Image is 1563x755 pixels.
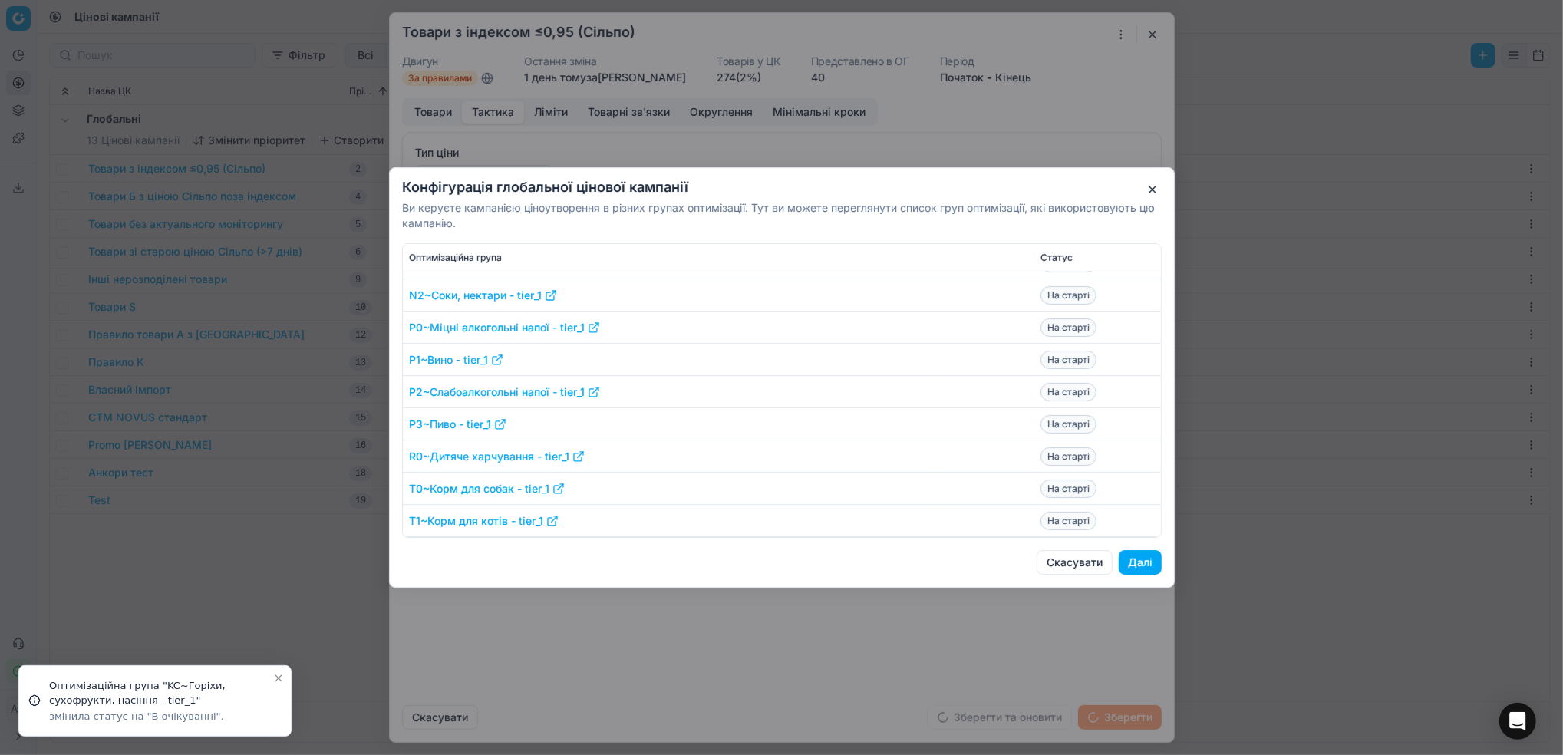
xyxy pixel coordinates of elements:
span: Оптимізаційна група [409,252,502,264]
a: R0~Дитяче харчування - tier_1 [409,449,585,464]
span: На старті [1040,415,1096,434]
a: T1~Корм для котів - tier_1 [409,513,559,529]
button: Скасувати [1037,550,1113,575]
a: P3~Пиво - tier_1 [409,417,506,432]
span: На старті [1040,318,1096,337]
a: T0~Корм для собак - tier_1 [409,481,565,496]
h2: Конфігурація глобальної цінової кампанії [402,180,1162,194]
a: N2~Соки, нектари - tier_1 [409,288,557,303]
span: На старті [1040,480,1096,498]
span: На старті [1040,383,1096,401]
a: P1~Вино - tier_1 [409,352,503,368]
span: На старті [1040,447,1096,466]
span: Статус [1040,252,1073,264]
span: На старті [1040,351,1096,369]
p: Ви керуєте кампанією ціноутворення в різних групах оптимізації. Тут ви можете переглянути список ... [402,200,1162,231]
a: P0~Міцні алкогольні напої - tier_1 [409,320,600,335]
a: P2~Слабоалкогольні напої - tier_1 [409,384,600,400]
button: Далі [1119,550,1162,575]
span: На старті [1040,512,1096,530]
span: На старті [1040,286,1096,305]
